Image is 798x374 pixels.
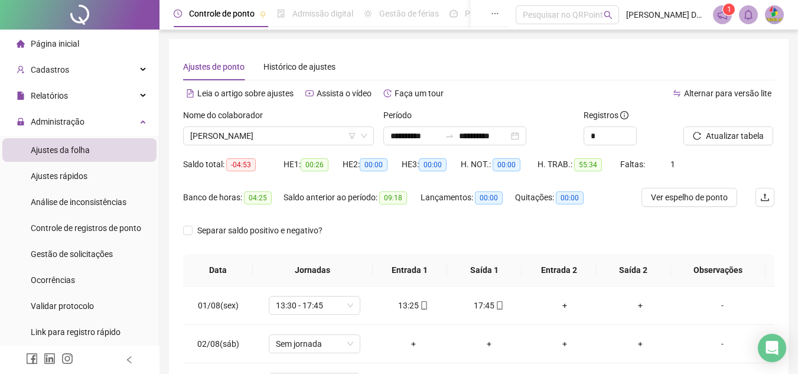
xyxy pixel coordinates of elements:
[276,297,353,314] span: 13:30 - 17:45
[276,335,353,353] span: Sem jornada
[31,275,75,285] span: Ocorrências
[651,191,728,204] span: Ver espelho de ponto
[421,191,515,204] div: Lançamentos:
[253,254,373,287] th: Jornadas
[360,158,387,171] span: 00:00
[604,11,613,19] span: search
[183,62,245,71] span: Ajustes de ponto
[584,109,628,122] span: Registros
[360,132,367,139] span: down
[189,9,255,18] span: Controle de ponto
[17,66,25,74] span: user-add
[760,193,770,202] span: upload
[683,126,773,145] button: Atualizar tabela
[31,91,68,100] span: Relatórios
[379,9,439,18] span: Gestão de férias
[461,158,538,171] div: H. NOT.:
[693,132,701,140] span: reload
[673,89,681,97] span: swap
[684,89,771,98] span: Alternar para versão lite
[688,337,757,350] div: -
[31,39,79,48] span: Página inicial
[190,127,367,145] span: JOSIANE ISABELA DE SOUSA GOMES - MEIRELES
[197,89,294,98] span: Leia o artigo sobre ajustes
[402,158,461,171] div: HE 3:
[670,160,675,169] span: 1
[419,158,447,171] span: 00:00
[26,353,38,365] span: facebook
[612,299,669,312] div: +
[706,129,764,142] span: Atualizar tabela
[193,224,327,237] span: Separar saldo positivo e negativo?
[680,264,756,277] span: Observações
[758,334,786,362] div: Open Intercom Messenger
[183,109,271,122] label: Nome do colaborador
[31,171,87,181] span: Ajustes rápidos
[263,62,336,71] span: Histórico de ajustes
[31,327,120,337] span: Link para registro rápido
[343,158,402,171] div: HE 2:
[348,132,356,139] span: filter
[292,9,353,18] span: Admissão digital
[620,160,647,169] span: Faltas:
[445,131,454,141] span: to
[522,254,596,287] th: Entrada 2
[620,111,628,119] span: info-circle
[364,9,372,18] span: sun
[671,254,766,287] th: Observações
[17,40,25,48] span: home
[493,158,520,171] span: 00:00
[385,337,442,350] div: +
[186,89,194,97] span: file-text
[574,158,602,171] span: 55:34
[465,9,511,18] span: Painel do DP
[515,191,598,204] div: Quitações:
[31,197,126,207] span: Análise de inconsistências
[727,5,731,14] span: 1
[183,254,253,287] th: Data
[596,254,670,287] th: Saída 2
[717,9,728,20] span: notification
[450,9,458,18] span: dashboard
[723,4,735,15] sup: 1
[226,158,256,171] span: -04:53
[125,356,133,364] span: left
[17,92,25,100] span: file
[284,191,421,204] div: Saldo anterior ao período:
[445,131,454,141] span: swap-right
[31,249,113,259] span: Gestão de solicitações
[379,191,407,204] span: 09:18
[626,8,706,21] span: [PERSON_NAME] DA - [PERSON_NAME]
[383,89,392,97] span: history
[198,301,239,310] span: 01/08(sex)
[277,9,285,18] span: file-done
[197,339,239,349] span: 02/08(sáb)
[641,188,737,207] button: Ver espelho de ponto
[395,89,444,98] span: Faça um tour
[556,191,584,204] span: 00:00
[447,254,522,287] th: Saída 1
[31,65,69,74] span: Cadastros
[385,299,442,312] div: 13:25
[766,6,783,24] img: 47503
[688,299,757,312] div: -
[61,353,73,365] span: instagram
[494,301,504,310] span: mobile
[461,299,517,312] div: 17:45
[183,158,284,171] div: Saldo total:
[301,158,328,171] span: 00:26
[305,89,314,97] span: youtube
[44,353,56,365] span: linkedin
[612,337,669,350] div: +
[284,158,343,171] div: HE 1:
[31,301,94,311] span: Validar protocolo
[373,254,447,287] th: Entrada 1
[491,9,499,18] span: ellipsis
[31,117,84,126] span: Administração
[461,337,517,350] div: +
[536,299,593,312] div: +
[419,301,428,310] span: mobile
[259,11,266,18] span: pushpin
[536,337,593,350] div: +
[743,9,754,20] span: bell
